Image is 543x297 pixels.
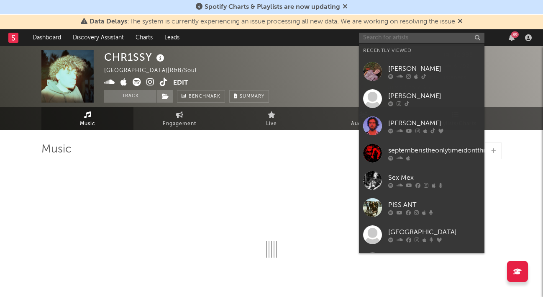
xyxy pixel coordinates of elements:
[177,90,225,103] a: Benchmark
[90,18,455,25] span: : The system is currently experiencing an issue processing all new data. We are working on resolv...
[104,90,156,103] button: Track
[133,107,225,130] a: Engagement
[90,18,127,25] span: Data Delays
[359,58,484,85] a: [PERSON_NAME]
[351,119,377,129] span: Audience
[159,29,185,46] a: Leads
[266,119,277,129] span: Live
[388,118,480,128] div: [PERSON_NAME]
[359,221,484,248] a: [GEOGRAPHIC_DATA]
[343,4,348,10] span: Dismiss
[229,90,269,103] button: Summary
[359,167,484,194] a: Sex Mex
[388,227,480,237] div: [GEOGRAPHIC_DATA]
[318,107,410,130] a: Audience
[388,145,510,155] div: septemberistheonlytimeidontthinkofyou
[359,139,484,167] a: septemberistheonlytimeidontthinkofyou
[359,194,484,221] a: PISS ANT
[359,248,484,276] a: [GEOGRAPHIC_DATA]
[41,107,133,130] a: Music
[240,94,264,99] span: Summary
[359,85,484,112] a: [PERSON_NAME]
[388,173,480,183] div: Sex Mex
[511,31,519,38] div: 89
[225,107,318,130] a: Live
[67,29,130,46] a: Discovery Assistant
[458,18,463,25] span: Dismiss
[509,34,515,41] button: 89
[173,78,188,88] button: Edit
[388,200,480,210] div: PISS ANT
[205,4,340,10] span: Spotify Charts & Playlists are now updating
[104,50,166,64] div: CHR1SSY
[104,66,206,76] div: [GEOGRAPHIC_DATA] | R&B/Soul
[363,46,480,56] div: Recently Viewed
[189,92,220,102] span: Benchmark
[27,29,67,46] a: Dashboard
[359,33,484,43] input: Search for artists
[80,119,95,129] span: Music
[359,112,484,139] a: [PERSON_NAME]
[130,29,159,46] a: Charts
[388,64,480,74] div: [PERSON_NAME]
[388,91,480,101] div: [PERSON_NAME]
[163,119,196,129] span: Engagement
